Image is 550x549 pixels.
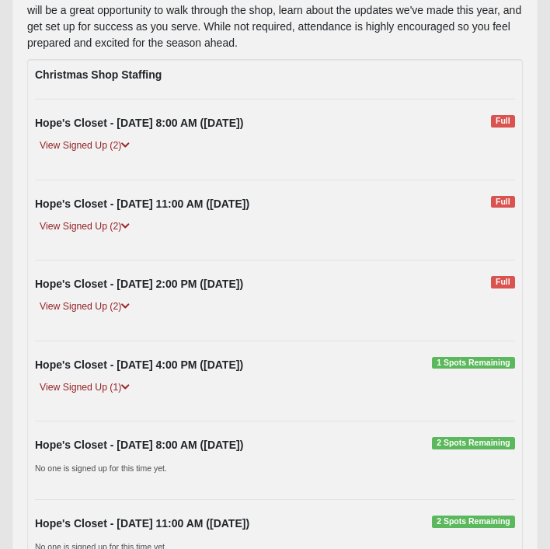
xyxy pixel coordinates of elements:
a: View Signed Up (2) [35,219,134,235]
strong: Hope's Closet - [DATE] 11:00 AM ([DATE]) [35,517,249,530]
span: 2 Spots Remaining [432,437,515,449]
strong: Hope's Closet - [DATE] 11:00 AM ([DATE]) [35,198,249,210]
strong: Hope's Closet - [DATE] 4:00 PM ([DATE]) [35,358,243,371]
a: View Signed Up (2) [35,138,134,154]
span: 1 Spots Remaining [432,357,515,369]
a: View Signed Up (2) [35,299,134,315]
a: View Signed Up (1) [35,379,134,396]
strong: Hope's Closet - [DATE] 8:00 AM ([DATE]) [35,439,243,451]
strong: Christmas Shop Staffing [35,68,162,81]
span: Full [491,196,515,208]
strong: Hope's Closet - [DATE] 2:00 PM ([DATE]) [35,278,243,290]
span: Full [491,276,515,288]
small: No one is signed up for this time yet. [35,463,167,473]
span: Full [491,115,515,128]
strong: Hope's Closet - [DATE] 8:00 AM ([DATE]) [35,117,243,129]
span: 2 Spots Remaining [432,516,515,528]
